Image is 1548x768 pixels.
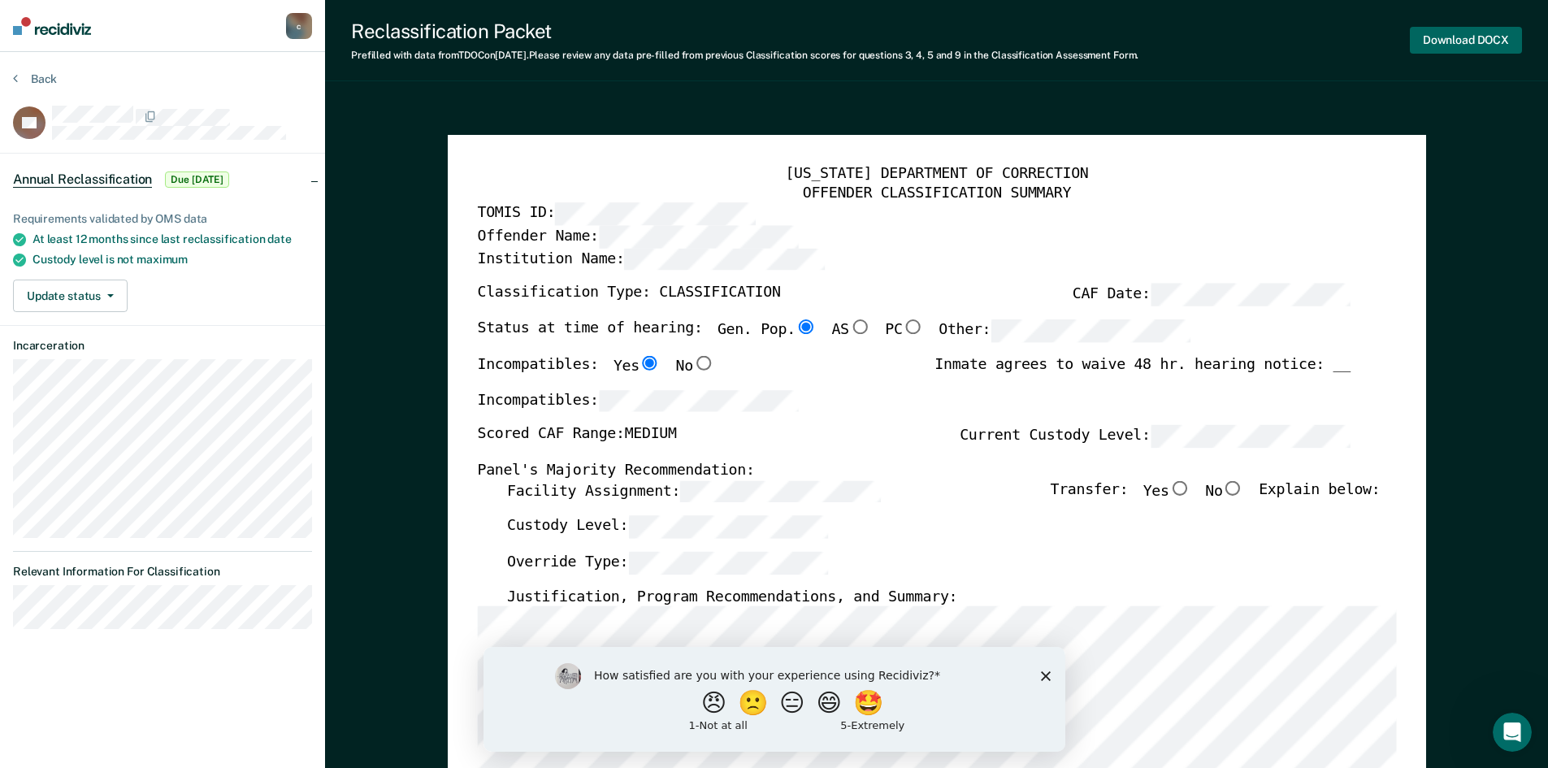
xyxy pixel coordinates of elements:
[477,226,799,249] label: Offender Name:
[885,319,924,342] label: PC
[598,226,798,249] input: Offender Name:
[13,212,312,226] div: Requirements validated by OMS data
[13,280,128,312] button: Update status
[506,552,828,575] label: Override Type:
[1410,27,1522,54] button: Download DOCX
[795,319,816,334] input: Gen. Pop.
[628,552,828,575] input: Override Type:
[1169,480,1190,495] input: Yes
[477,425,676,448] label: Scored CAF Range: MEDIUM
[13,565,312,579] dt: Relevant Information For Classification
[939,319,1190,342] label: Other:
[13,17,91,35] img: Recidiviz
[477,249,824,271] label: Institution Name:
[692,355,713,370] input: No
[477,165,1396,184] div: [US_STATE] DEPARTMENT OF CORRECTION
[639,355,660,370] input: Yes
[165,171,229,188] span: Due [DATE]
[13,72,57,86] button: Back
[1493,713,1532,752] iframe: Intercom live chat
[137,253,188,266] span: maximum
[351,20,1138,43] div: Reclassification Packet
[717,319,816,342] label: Gen. Pop.
[483,647,1065,752] iframe: Survey by Kim from Recidiviz
[477,184,1396,203] div: OFFENDER CLASSIFICATION SUMMARY
[675,355,714,376] label: No
[1050,480,1380,516] div: Transfer: Explain below:
[1222,480,1243,495] input: No
[506,588,956,607] label: Justification, Program Recommendations, and Summary:
[991,319,1190,342] input: Other:
[598,389,798,412] input: Incompatibles:
[477,203,755,226] label: TOMIS ID:
[33,232,312,246] div: At least 12 months since last reclassification
[1150,425,1350,448] input: Current Custody Level:
[351,50,1138,61] div: Prefilled with data from TDOC on [DATE] . Please review any data pre-filled from previous Classif...
[1143,480,1190,503] label: Yes
[1150,284,1350,306] input: CAF Date:
[680,480,880,503] input: Facility Assignment:
[477,284,780,306] label: Classification Type: CLASSIFICATION
[1205,480,1244,503] label: No
[477,319,1190,355] div: Status at time of hearing:
[1072,284,1350,306] label: CAF Date:
[960,425,1351,448] label: Current Custody Level:
[13,339,312,353] dt: Incarceration
[831,319,870,342] label: AS
[13,171,152,188] span: Annual Reclassification
[267,232,291,245] span: date
[286,13,312,39] button: c
[477,355,714,389] div: Incompatibles:
[506,516,828,539] label: Custody Level:
[848,319,869,334] input: AS
[555,203,755,226] input: TOMIS ID:
[33,253,312,267] div: Custody level is not
[624,249,824,271] input: Institution Name:
[902,319,923,334] input: PC
[477,389,799,412] label: Incompatibles:
[477,461,1350,480] div: Panel's Majority Recommendation:
[628,516,828,539] input: Custody Level:
[506,480,879,503] label: Facility Assignment:
[934,355,1351,389] div: Inmate agrees to waive 48 hr. hearing notice: __
[613,355,660,376] label: Yes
